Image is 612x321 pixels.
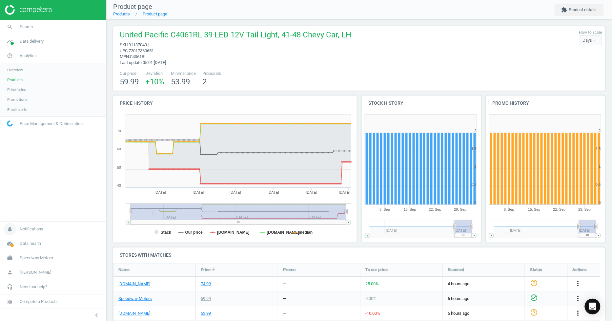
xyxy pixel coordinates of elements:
[118,281,150,287] a: [DOMAIN_NAME]
[20,226,43,232] span: Notifications
[472,182,477,186] text: 0.5
[171,77,190,86] span: 53.99
[120,30,351,42] span: United Pacific C4061RL 39 LED 12V Tail Light, 41-48 Chevy Car, LH
[579,30,602,35] label: How to scale
[113,11,130,16] a: Products
[20,241,41,246] span: Data health
[448,296,520,302] span: 6 hours ago
[579,207,591,211] tspan: 29. Sep
[20,284,47,290] span: Need our help?
[4,252,16,264] i: work
[448,267,464,273] span: Scanned
[448,281,520,287] span: 4 hours ago
[155,190,166,194] tspan: [DATE]
[530,279,538,287] i: help_outline
[475,164,477,168] text: 1
[585,299,601,314] div: Open Intercom Messenger
[117,129,121,133] text: 70
[217,230,250,235] tspan: [DOMAIN_NAME]
[118,267,130,273] span: Name
[118,296,152,302] a: Speedway Motors
[202,77,207,86] span: 2
[7,97,27,102] span: Promotions
[5,5,51,15] img: ajHJNr6hYgQAAAAASUVORK5CYII=
[404,207,416,211] tspan: 15. Sep
[120,71,139,76] span: Our price
[145,71,164,76] span: Deviation
[362,96,481,111] h4: Stock history
[120,48,129,53] span: upc :
[553,207,566,211] tspan: 22. Sep
[555,4,604,16] button: extensionProduct details
[448,310,520,316] span: 5 hours ago
[113,3,152,11] span: Product page
[20,255,53,261] span: Speedway Motors
[429,207,441,211] tspan: 22. Sep
[4,281,16,293] i: headset_mic
[596,147,601,151] text: 1.5
[4,21,16,33] i: search
[283,267,296,273] span: Promo
[230,190,241,194] tspan: [DATE]
[201,281,211,287] div: 74.99
[475,201,477,204] text: 0
[530,309,538,316] i: help_outline
[211,267,216,272] i: arrow_downward
[4,223,16,235] i: notifications
[365,267,388,273] span: To our price
[129,48,154,53] span: 72017360651
[599,201,601,204] text: 0
[599,164,601,168] text: 1
[596,182,601,186] text: 0.5
[143,11,167,16] a: Product page
[130,54,147,59] span: C4061RL
[7,67,23,73] span: Overview
[365,296,377,301] span: 0.00 %
[528,207,541,211] tspan: 15. Sep
[171,71,196,76] span: Minimal price
[20,53,37,59] span: Analytics
[202,71,221,76] span: Proposals
[20,121,83,127] span: Price Management & Optimization
[365,281,379,286] span: 25.00 %
[92,311,100,319] i: chevron_left
[299,230,313,235] tspan: median
[120,54,130,59] span: mpn :
[185,230,203,235] tspan: Our price
[201,310,211,316] div: 53.99
[201,296,211,302] div: 59.99
[504,207,514,211] tspan: 8. Sep
[574,280,582,288] i: more_vert
[339,190,351,194] tspan: [DATE]
[574,294,582,303] button: more_vert
[306,190,317,194] tspan: [DATE]
[379,207,390,211] tspan: 8. Sep
[472,147,477,151] text: 1.5
[20,299,58,305] span: Competera Products
[4,237,16,250] i: cloud_done
[117,165,121,169] text: 50
[161,230,171,235] tspan: Stack
[7,77,23,82] span: Products
[574,309,582,317] i: more_vert
[7,107,27,112] span: Email alerts
[574,294,582,302] i: more_vert
[145,77,164,86] span: +10 %
[579,35,602,45] div: Days
[530,294,538,302] i: check_circle_outline
[7,120,13,127] img: wGWNvw8QSZomAAAAABJRU5ErkJggg==
[530,267,542,273] span: Status
[267,230,299,235] tspan: [DOMAIN_NAME]
[599,129,601,133] text: 2
[120,42,129,47] span: sku :
[201,267,211,273] span: Price
[4,35,16,48] i: timeline
[365,311,380,316] span: -10.00 %
[120,77,139,86] span: 59.99
[120,60,166,65] span: Last update 05:01 [DATE]
[573,267,587,273] span: Actions
[113,247,605,263] h4: Stores with matches
[129,42,151,47] span: 91137043-L
[475,129,477,133] text: 2
[193,190,204,194] tspan: [DATE]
